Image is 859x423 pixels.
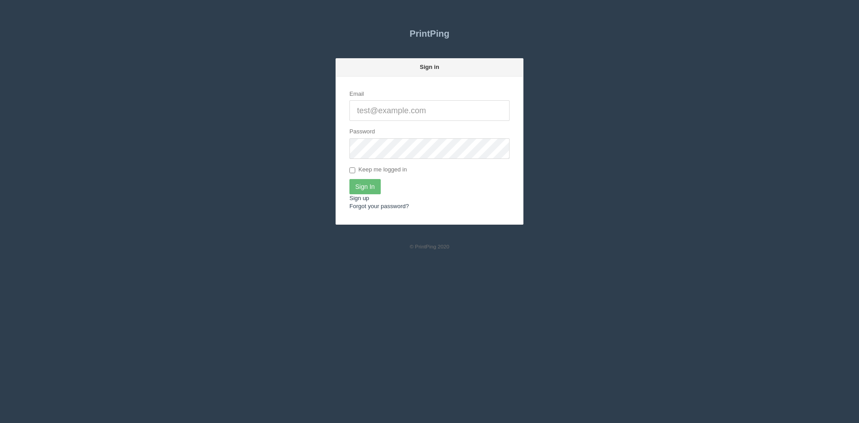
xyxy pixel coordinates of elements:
a: PrintPing [336,22,523,45]
label: Email [349,90,364,98]
small: © PrintPing 2020 [410,244,450,249]
a: Sign up [349,195,369,201]
strong: Sign in [420,64,439,70]
input: Keep me logged in [349,167,355,173]
label: Keep me logged in [349,166,407,175]
label: Password [349,128,375,136]
a: Forgot your password? [349,203,409,209]
input: Sign In [349,179,381,194]
input: test@example.com [349,100,510,121]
